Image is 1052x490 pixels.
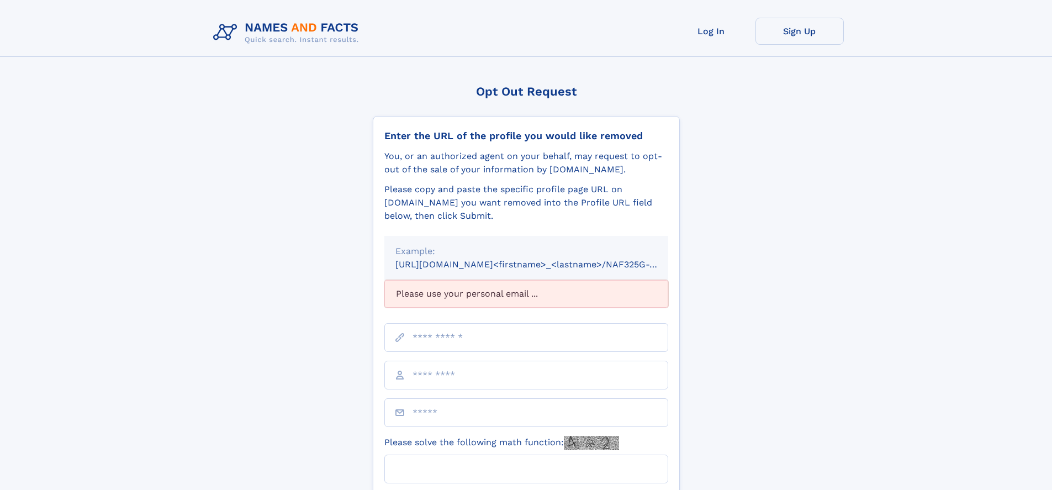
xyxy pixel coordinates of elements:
div: Enter the URL of the profile you would like removed [384,130,668,142]
div: You, or an authorized agent on your behalf, may request to opt-out of the sale of your informatio... [384,150,668,176]
div: Example: [395,245,657,258]
a: Log In [667,18,755,45]
a: Sign Up [755,18,844,45]
img: Logo Names and Facts [209,18,368,48]
div: Please use your personal email ... [384,280,668,308]
small: [URL][DOMAIN_NAME]<firstname>_<lastname>/NAF325G-xxxxxxxx [395,259,689,270]
label: Please solve the following math function: [384,436,619,450]
div: Opt Out Request [373,85,680,98]
div: Please copy and paste the specific profile page URL on [DOMAIN_NAME] you want removed into the Pr... [384,183,668,223]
